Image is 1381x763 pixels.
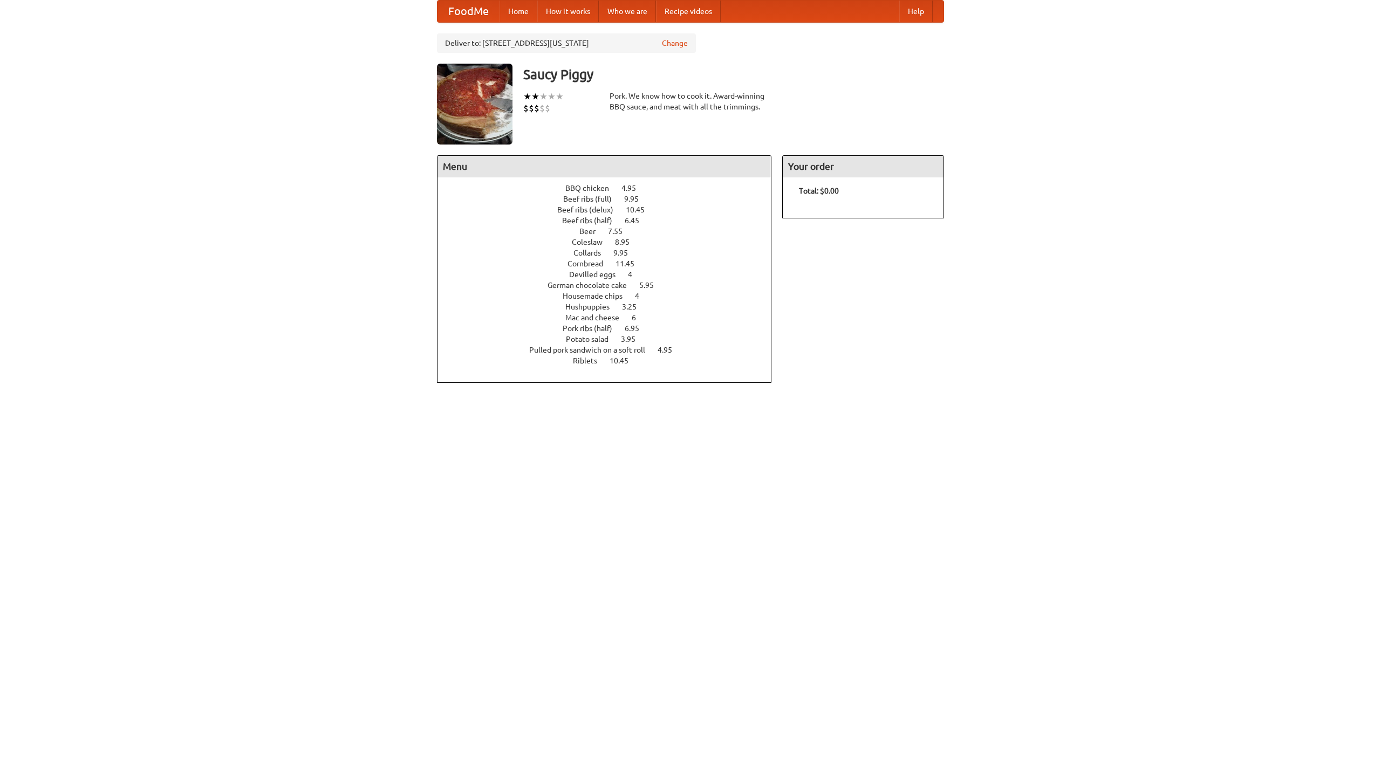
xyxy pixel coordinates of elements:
span: 4 [635,292,650,300]
span: Coleslaw [572,238,613,246]
a: Beer 7.55 [579,227,642,236]
span: 5.95 [639,281,665,290]
span: Beef ribs (half) [562,216,623,225]
h4: Menu [437,156,771,177]
a: Recipe videos [656,1,721,22]
a: BBQ chicken 4.95 [565,184,656,193]
span: 10.45 [610,356,639,365]
span: Pork ribs (half) [563,324,623,333]
li: ★ [523,91,531,102]
li: $ [523,102,529,114]
h4: Your order [783,156,944,177]
li: $ [539,102,545,114]
span: Beer [579,227,606,236]
span: 9.95 [613,249,639,257]
a: Pulled pork sandwich on a soft roll 4.95 [529,346,692,354]
span: Pulled pork sandwich on a soft roll [529,346,656,354]
span: 6.95 [625,324,650,333]
li: $ [534,102,539,114]
span: 4.95 [621,184,647,193]
li: $ [545,102,550,114]
a: Beef ribs (delux) 10.45 [557,205,665,214]
span: 11.45 [616,259,645,268]
a: Pork ribs (half) 6.95 [563,324,659,333]
a: German chocolate cake 5.95 [548,281,674,290]
a: Beef ribs (half) 6.45 [562,216,659,225]
span: 9.95 [624,195,650,203]
span: Potato salad [566,335,619,343]
span: 8.95 [615,238,640,246]
span: 3.95 [621,335,646,343]
li: ★ [556,91,564,102]
img: angular.jpg [437,64,512,145]
span: Cornbread [568,259,614,268]
span: 6.45 [625,216,650,225]
div: Pork. We know how to cook it. Award-winning BBQ sauce, and meat with all the trimmings. [610,91,771,112]
a: Housemade chips 4 [563,292,659,300]
span: Housemade chips [563,292,633,300]
a: FoodMe [437,1,500,22]
span: 4 [628,270,643,279]
span: Collards [573,249,612,257]
span: Mac and cheese [565,313,630,322]
a: Change [662,38,688,49]
span: Riblets [573,356,608,365]
a: Potato salad 3.95 [566,335,655,343]
span: Beef ribs (full) [563,195,623,203]
span: 6 [632,313,647,322]
span: 4.95 [658,346,683,354]
div: Deliver to: [STREET_ADDRESS][US_STATE] [437,33,696,53]
li: ★ [548,91,556,102]
li: ★ [539,91,548,102]
a: Cornbread 11.45 [568,259,654,268]
span: 7.55 [608,227,633,236]
span: BBQ chicken [565,184,620,193]
span: 10.45 [626,205,655,214]
span: Beef ribs (delux) [557,205,624,214]
a: Coleslaw 8.95 [572,238,650,246]
a: Help [899,1,933,22]
span: 3.25 [622,303,647,311]
a: Beef ribs (full) 9.95 [563,195,659,203]
span: Devilled eggs [569,270,626,279]
a: Home [500,1,537,22]
a: Who we are [599,1,656,22]
a: Devilled eggs 4 [569,270,652,279]
li: ★ [531,91,539,102]
b: Total: $0.00 [799,187,839,195]
a: Riblets 10.45 [573,356,648,365]
a: Hushpuppies 3.25 [565,303,657,311]
span: German chocolate cake [548,281,638,290]
h3: Saucy Piggy [523,64,944,85]
a: Collards 9.95 [573,249,648,257]
a: How it works [537,1,599,22]
li: $ [529,102,534,114]
a: Mac and cheese 6 [565,313,656,322]
span: Hushpuppies [565,303,620,311]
